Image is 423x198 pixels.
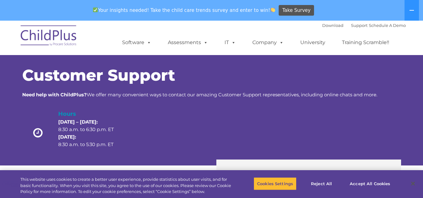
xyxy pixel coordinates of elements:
a: Assessments [162,36,214,49]
button: Reject All [302,177,341,190]
a: Training Scramble!! [336,36,395,49]
strong: [DATE]: [58,134,76,140]
button: Cookies Settings [254,177,297,190]
button: Accept All Cookies [346,177,394,190]
a: Company [246,36,290,49]
span: Your insights needed! Take the child care trends survey and enter to win! [90,4,278,16]
span: We offer many convenient ways to contact our amazing Customer Support representatives, including ... [22,92,377,98]
span: Customer Support [22,66,175,85]
h4: Hours [58,109,125,118]
p: 8:30 a.m. to 6:30 p.m. ET 8:30 a.m. to 5:30 p.m. ET [58,118,125,148]
img: ChildPlus by Procare Solutions [18,21,80,52]
a: Take Survey [279,5,314,16]
button: Close [406,177,420,190]
a: Software [116,36,157,49]
a: University [294,36,332,49]
a: Schedule A Demo [369,23,406,28]
span: Take Survey [282,5,311,16]
img: 👏 [271,8,275,12]
strong: Need help with ChildPlus? [22,92,87,98]
strong: [DATE] – [DATE]: [58,119,98,125]
div: This website uses cookies to create a better user experience, provide statistics about user visit... [20,176,233,195]
a: Download [322,23,343,28]
a: IT [218,36,242,49]
a: Support [351,23,368,28]
font: | [322,23,406,28]
img: ✅ [93,8,98,12]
